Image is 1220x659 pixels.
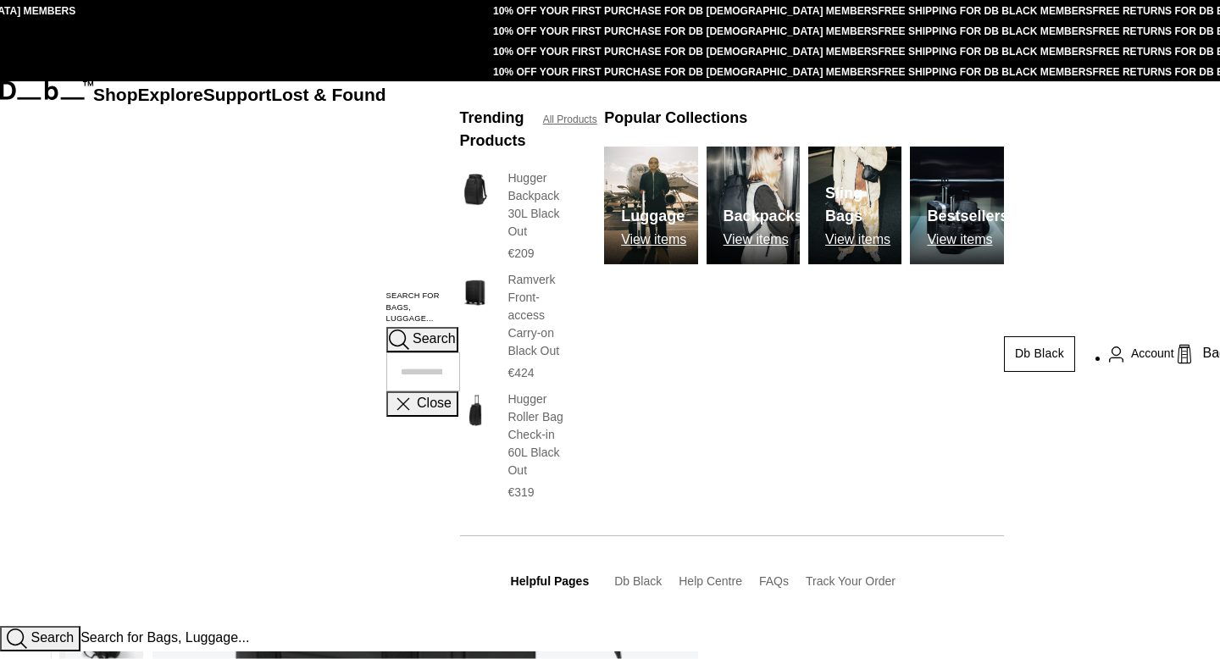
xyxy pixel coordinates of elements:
[808,147,901,264] a: Db Sling Bags View items
[460,107,526,152] h3: Trending Products
[614,574,662,588] a: Db Black
[878,46,1092,58] a: FREE SHIPPING FOR DB BLACK MEMBERS
[707,147,800,264] a: Db Backpacks View items
[413,332,456,346] span: Search
[1004,336,1075,372] a: Db Black
[460,271,491,311] img: Ramverk Front-access Carry-on Black Out
[878,25,1092,37] a: FREE SHIPPING FOR DB BLACK MEMBERS
[460,169,491,209] img: Hugger Backpack 30L Black Out
[621,232,686,247] p: View items
[759,574,789,588] a: FAQs
[910,147,1003,264] a: Db Bestsellers View items
[507,366,534,379] span: €424
[460,169,571,263] a: Hugger Backpack 30L Black Out Hugger Backpack 30L Black Out €209
[203,85,272,104] a: Support
[460,271,571,382] a: Ramverk Front-access Carry-on Black Out Ramverk Front-access Carry-on Black Out €424
[507,246,534,260] span: €209
[724,232,803,247] p: View items
[1109,344,1174,364] a: Account
[507,485,534,499] span: €319
[138,85,203,104] a: Explore
[93,81,386,626] nav: Main Navigation
[825,182,901,228] h3: Sling Bags
[543,112,597,127] a: All Products
[493,66,878,78] a: 10% OFF YOUR FIRST PURCHASE FOR DB [DEMOGRAPHIC_DATA] MEMBERS
[460,390,491,430] img: Hugger Roller Bag Check-in 60L Black Out
[878,66,1092,78] a: FREE SHIPPING FOR DB BLACK MEMBERS
[604,107,747,130] h3: Popular Collections
[493,46,878,58] a: 10% OFF YOUR FIRST PURCHASE FOR DB [DEMOGRAPHIC_DATA] MEMBERS
[878,5,1092,17] a: FREE SHIPPING FOR DB BLACK MEMBERS
[493,25,878,37] a: 10% OFF YOUR FIRST PURCHASE FOR DB [DEMOGRAPHIC_DATA] MEMBERS
[493,5,878,17] a: 10% OFF YOUR FIRST PURCHASE FOR DB [DEMOGRAPHIC_DATA] MEMBERS
[808,147,901,264] img: Db
[1131,345,1174,363] span: Account
[507,390,570,479] h3: Hugger Roller Bag Check-in 60L Black Out
[927,205,1008,228] h3: Bestsellers
[507,169,570,241] h3: Hugger Backpack 30L Black Out
[386,391,458,417] button: Close
[507,271,570,360] h3: Ramverk Front-access Carry-on Black Out
[417,396,452,411] span: Close
[910,147,1003,264] img: Db
[271,85,385,104] a: Lost & Found
[806,574,896,588] a: Track Your Order
[724,205,803,228] h3: Backpacks
[386,291,460,326] label: Search for Bags, Luggage...
[386,327,458,352] button: Search
[927,232,1008,247] p: View items
[825,232,901,247] p: View items
[621,205,686,228] h3: Luggage
[707,147,800,264] img: Db
[511,573,590,590] h3: Helpful Pages
[604,147,697,264] a: Db Luggage View items
[93,85,138,104] a: Shop
[604,147,697,264] img: Db
[30,630,74,645] span: Search
[460,390,571,501] a: Hugger Roller Bag Check-in 60L Black Out Hugger Roller Bag Check-in 60L Black Out €319
[679,574,742,588] a: Help Centre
